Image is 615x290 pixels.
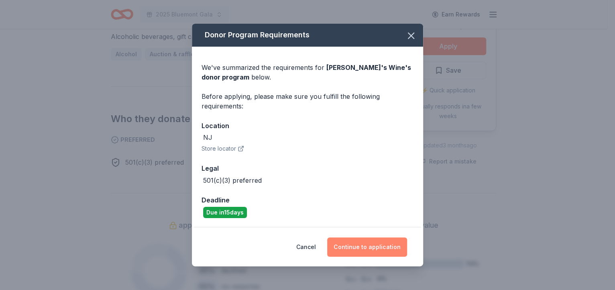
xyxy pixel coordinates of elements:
[192,24,423,47] div: Donor Program Requirements
[296,237,316,257] button: Cancel
[202,195,413,205] div: Deadline
[202,163,413,174] div: Legal
[203,207,247,218] div: Due in 15 days
[202,120,413,131] div: Location
[203,133,212,142] div: NJ
[202,92,413,111] div: Before applying, please make sure you fulfill the following requirements:
[202,144,244,153] button: Store locator
[327,237,407,257] button: Continue to application
[202,63,413,82] div: We've summarized the requirements for below.
[203,176,262,185] div: 501(c)(3) preferred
